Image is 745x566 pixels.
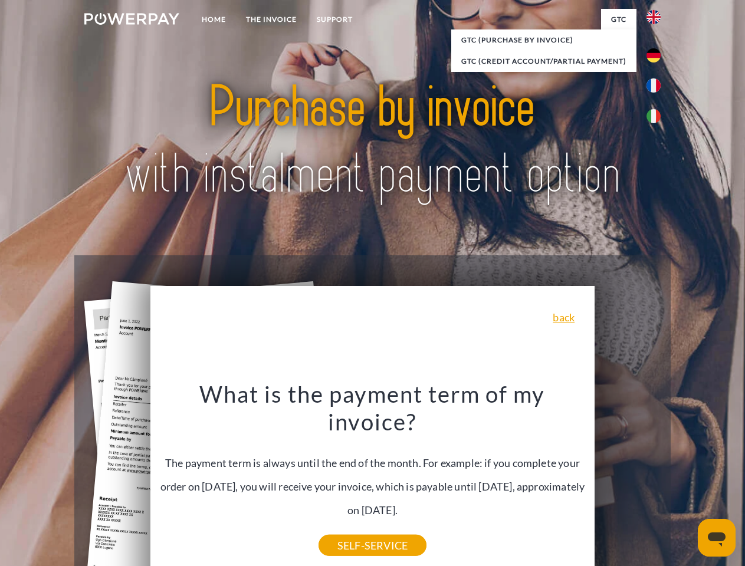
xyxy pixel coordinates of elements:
[157,380,588,436] h3: What is the payment term of my invoice?
[601,9,636,30] a: GTC
[157,380,588,545] div: The payment term is always until the end of the month. For example: if you complete your order on...
[698,519,736,557] iframe: Button to launch messaging window
[84,13,179,25] img: logo-powerpay-white.svg
[451,29,636,51] a: GTC (Purchase by invoice)
[646,10,661,24] img: en
[236,9,307,30] a: THE INVOICE
[451,51,636,72] a: GTC (Credit account/partial payment)
[646,78,661,93] img: fr
[646,109,661,123] img: it
[646,48,661,62] img: de
[319,535,426,556] a: SELF-SERVICE
[553,312,575,323] a: back
[307,9,363,30] a: Support
[192,9,236,30] a: Home
[113,57,632,226] img: title-powerpay_en.svg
